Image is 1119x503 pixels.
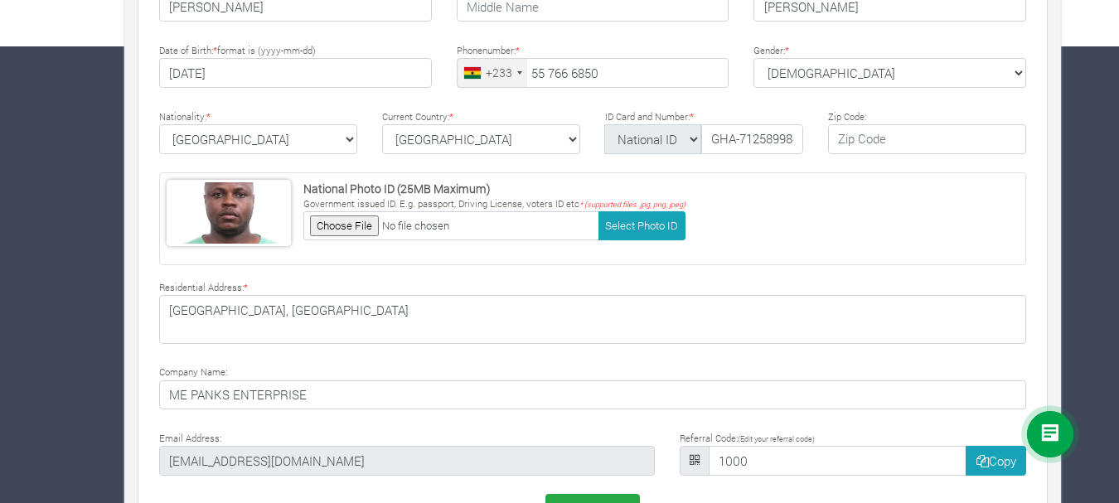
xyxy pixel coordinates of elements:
label: Nationality: [159,110,211,124]
button: Select Photo ID [598,211,685,240]
input: ID Number [701,124,803,154]
label: Referral Code: [680,432,815,446]
label: Company Name: [159,365,227,380]
input: Company Name [159,380,1026,410]
input: Type Date of Birth (YYYY-MM-DD) [159,58,432,88]
button: Copy [966,446,1026,476]
label: ID Card and Number: [605,110,694,124]
textarea: [GEOGRAPHIC_DATA], [GEOGRAPHIC_DATA] [159,295,1026,343]
strong: National Photo ID (25MB Maximum) [303,181,491,196]
input: Zip Code [828,124,1026,154]
label: Gender: [753,44,789,58]
i: * (supported files .jpg, png, jpeg) [579,200,685,209]
label: Current Country: [382,110,453,124]
input: Phone Number [457,58,729,88]
div: Ghana (Gaana): +233 [458,59,527,87]
label: Zip Code: [828,110,866,124]
label: Phonenumber: [457,44,520,58]
p: Government issued ID. E.g. passport, Driving License, voters ID etc [303,197,685,211]
label: Date of Birth: format is (yyyy-mm-dd) [159,44,316,58]
label: Residential Address: [159,281,248,295]
label: Email Address: [159,432,221,446]
small: (Edit your referral code) [738,434,815,443]
div: +233 [486,64,512,81]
